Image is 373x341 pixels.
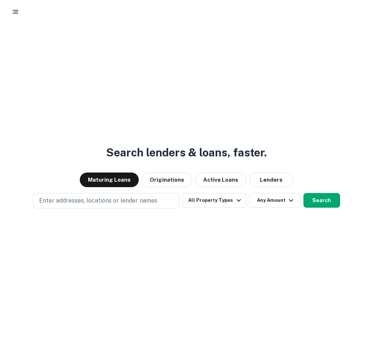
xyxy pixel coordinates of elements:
button: Search [303,193,340,208]
button: All Property Types [182,193,246,208]
p: Enter addresses, locations or lender names [39,196,157,205]
button: Originations [142,173,192,187]
button: Lenders [249,173,293,187]
button: Maturing Loans [80,173,139,187]
h3: Search lenders & loans, faster. [106,144,267,161]
button: Any Amount [249,193,301,208]
iframe: Chat Widget [336,282,373,318]
button: Active Loans [195,173,246,187]
button: Enter addresses, locations or lender names [33,193,179,208]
